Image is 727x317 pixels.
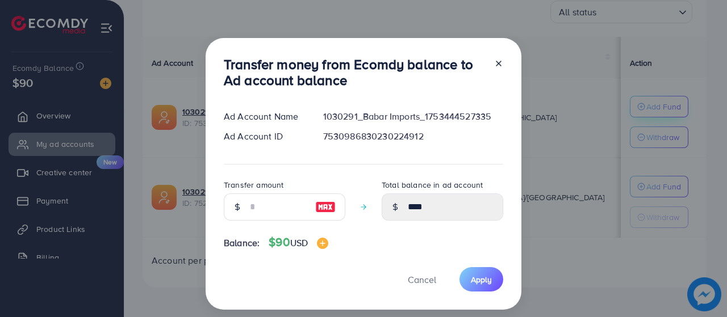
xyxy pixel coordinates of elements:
span: Cancel [408,273,436,286]
div: Ad Account Name [215,110,314,123]
div: 1030291_Babar Imports_1753444527335 [314,110,512,123]
img: image [315,200,336,214]
button: Apply [459,267,503,291]
label: Total balance in ad account [382,179,483,191]
span: Apply [471,274,492,285]
img: image [317,238,328,249]
div: Ad Account ID [215,130,314,143]
button: Cancel [394,267,450,291]
div: 7530986830230224912 [314,130,512,143]
h3: Transfer money from Ecomdy balance to Ad account balance [224,56,485,89]
span: USD [290,236,308,249]
label: Transfer amount [224,179,283,191]
h4: $90 [269,235,328,250]
span: Balance: [224,236,260,250]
